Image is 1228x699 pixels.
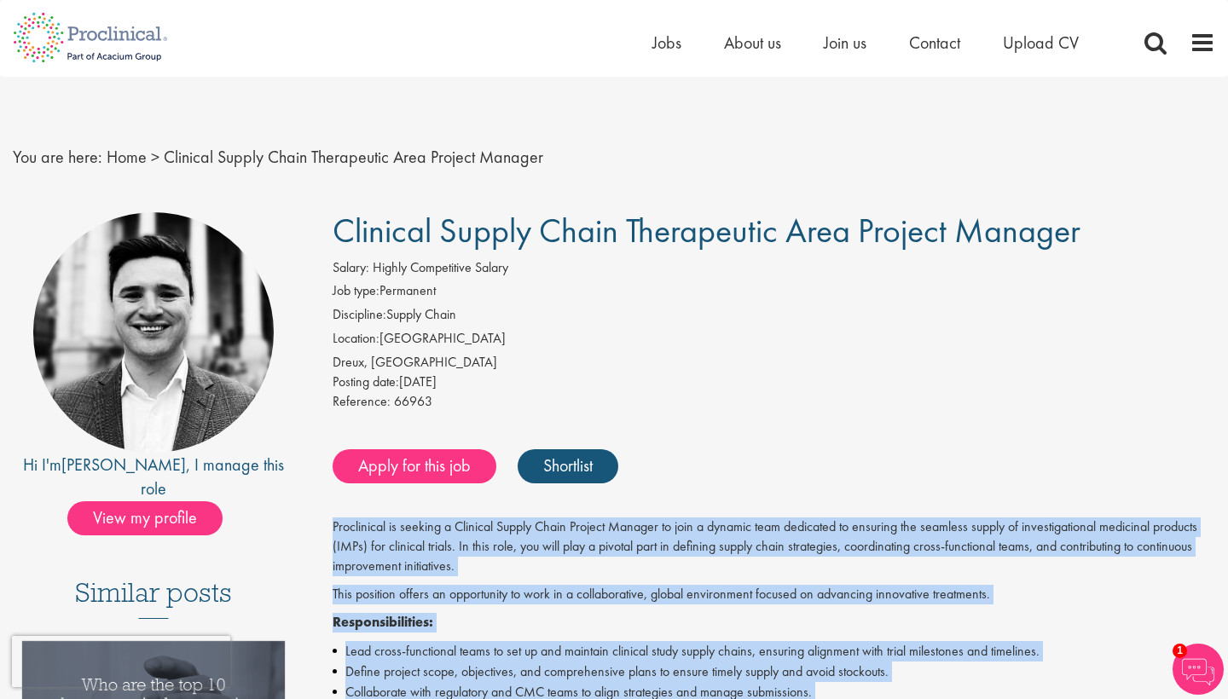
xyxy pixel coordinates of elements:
[333,585,1215,604] p: This position offers an opportunity to work in a collaborative, global environment focused on adv...
[1003,32,1079,54] a: Upload CV
[333,449,496,483] a: Apply for this job
[333,353,1215,373] div: Dreux, [GEOGRAPHIC_DATA]
[333,281,1215,305] li: Permanent
[1173,644,1187,658] span: 1
[67,501,223,535] span: View my profile
[333,392,391,412] label: Reference:
[13,453,294,501] div: Hi I'm , I manage this role
[333,305,386,325] label: Discipline:
[824,32,866,54] a: Join us
[333,373,399,390] span: Posting date:
[75,578,232,619] h3: Similar posts
[394,392,432,410] span: 66963
[164,146,543,168] span: Clinical Supply Chain Therapeutic Area Project Manager
[33,212,274,453] img: imeage of recruiter Edward Little
[61,453,186,476] a: [PERSON_NAME]
[333,613,433,631] strong: Responsibilities:
[652,32,681,54] a: Jobs
[333,258,369,278] label: Salary:
[333,305,1215,329] li: Supply Chain
[333,209,1080,252] span: Clinical Supply Chain Therapeutic Area Project Manager
[67,505,240,527] a: View my profile
[333,373,1215,392] div: [DATE]
[333,329,1215,353] li: [GEOGRAPHIC_DATA]
[12,636,230,687] iframe: reCAPTCHA
[333,661,1215,682] li: Define project scope, objectives, and comprehensive plans to ensure timely supply and avoid stock...
[333,281,379,301] label: Job type:
[333,329,379,349] label: Location:
[1173,644,1224,695] img: Chatbot
[909,32,960,54] a: Contact
[151,146,159,168] span: >
[333,641,1215,661] li: Lead cross-functional teams to set up and maintain clinical study supply chains, ensuring alignme...
[13,146,102,168] span: You are here:
[333,517,1215,576] p: Proclinical is seeking a Clinical Supply Chain Project Manager to join a dynamic team dedicated t...
[724,32,781,54] a: About us
[107,146,147,168] a: breadcrumb link
[373,258,508,276] span: Highly Competitive Salary
[518,449,618,483] a: Shortlist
